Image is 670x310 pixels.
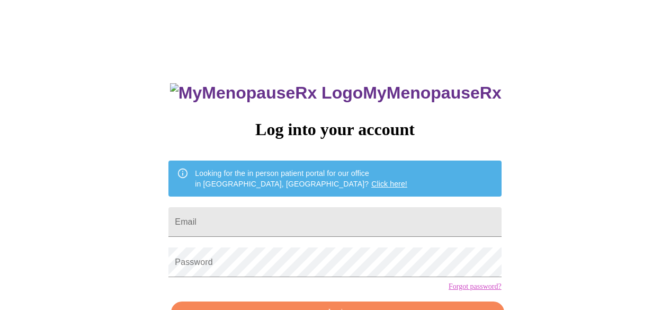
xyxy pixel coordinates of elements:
h3: Log into your account [168,120,501,139]
h3: MyMenopauseRx [170,83,502,103]
a: Click here! [371,180,407,188]
a: Forgot password? [449,282,502,291]
img: MyMenopauseRx Logo [170,83,363,103]
div: Looking for the in person patient portal for our office in [GEOGRAPHIC_DATA], [GEOGRAPHIC_DATA]? [195,164,407,193]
